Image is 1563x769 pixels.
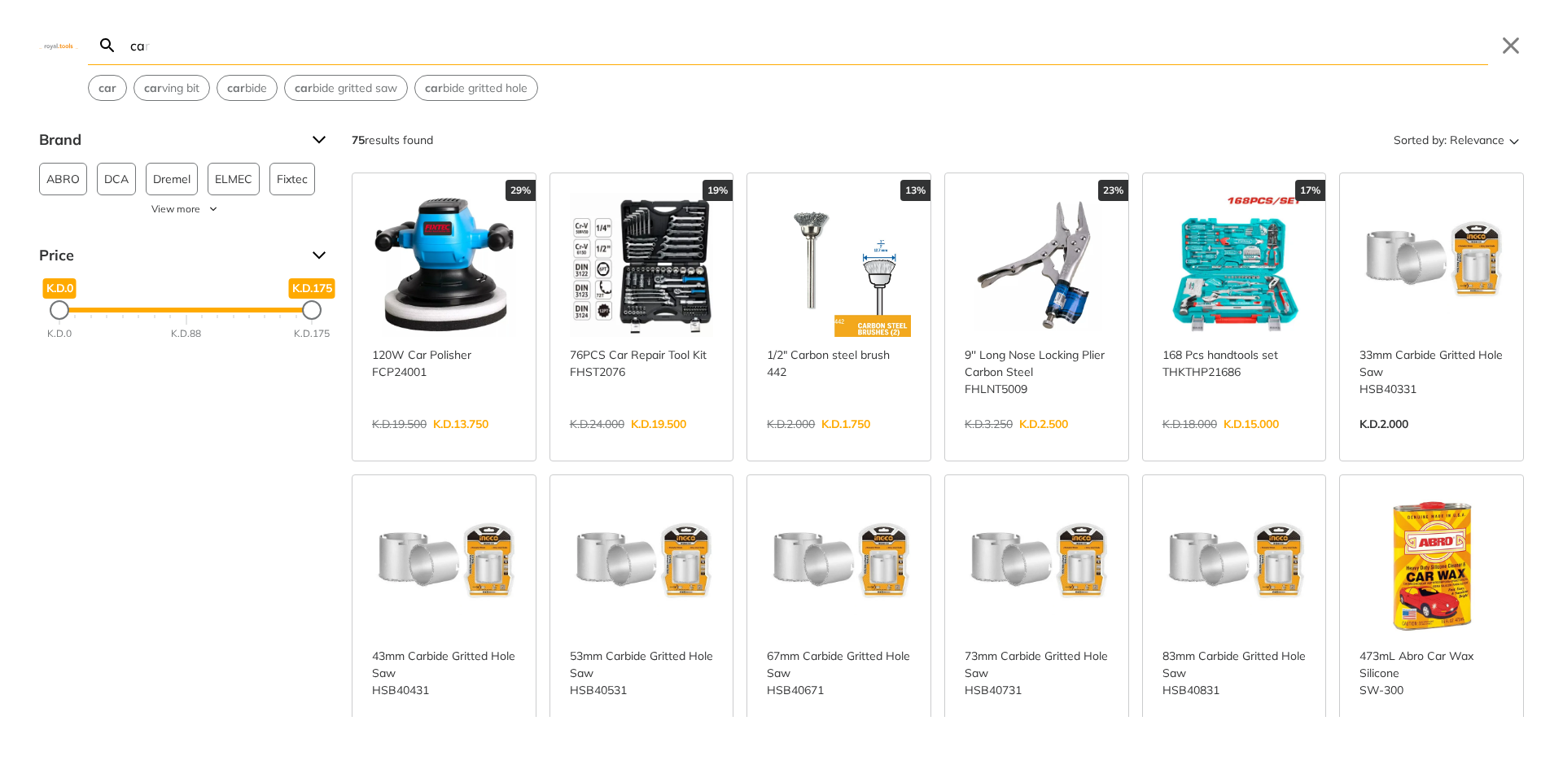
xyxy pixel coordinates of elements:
[217,76,277,100] button: Select suggestion: carbide
[144,80,199,97] span: ving bit
[39,42,78,49] img: Close
[39,242,300,269] span: Price
[1098,180,1128,201] div: 23%
[1390,127,1524,153] button: Sorted by:Relevance Sort
[227,81,245,95] strong: car
[227,80,267,97] span: bide
[277,164,308,194] span: Fixtec
[153,164,190,194] span: Dremel
[295,81,313,95] strong: car
[1498,33,1524,59] button: Close
[295,80,397,97] span: bide gritted saw
[146,163,198,195] button: Dremel
[900,180,930,201] div: 13%
[284,75,408,101] div: Suggestion: carbide gritted saw
[144,81,162,95] strong: car
[208,163,260,195] button: ELMEC
[703,180,733,201] div: 19%
[39,202,332,216] button: View more
[98,36,117,55] svg: Search
[1450,127,1504,153] span: Relevance
[134,76,209,100] button: Select suggestion: carving bit
[134,75,210,101] div: Suggestion: carving bit
[506,180,536,201] div: 29%
[294,326,330,341] div: K.D.175
[414,75,538,101] div: Suggestion: carbide gritted hole
[171,326,201,341] div: K.D.88
[1504,130,1524,150] svg: Sort
[215,164,252,194] span: ELMEC
[104,164,129,194] span: DCA
[285,76,407,100] button: Select suggestion: carbide gritted saw
[46,164,80,194] span: ABRO
[89,76,126,100] button: Select suggestion: car
[415,76,537,100] button: Select suggestion: carbide gritted hole
[352,133,365,147] strong: 75
[151,202,200,216] span: View more
[269,163,315,195] button: Fixtec
[88,75,127,101] div: Suggestion: car
[39,127,300,153] span: Brand
[50,300,69,320] div: Minimum Price
[217,75,278,101] div: Suggestion: carbide
[1295,180,1325,201] div: 17%
[352,127,433,153] div: results found
[99,81,116,95] strong: car
[47,326,72,341] div: K.D.0
[302,300,322,320] div: Maximum Price
[127,26,1488,64] input: Search…
[97,163,136,195] button: DCA
[425,80,528,97] span: bide gritted hole
[39,163,87,195] button: ABRO
[425,81,443,95] strong: car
